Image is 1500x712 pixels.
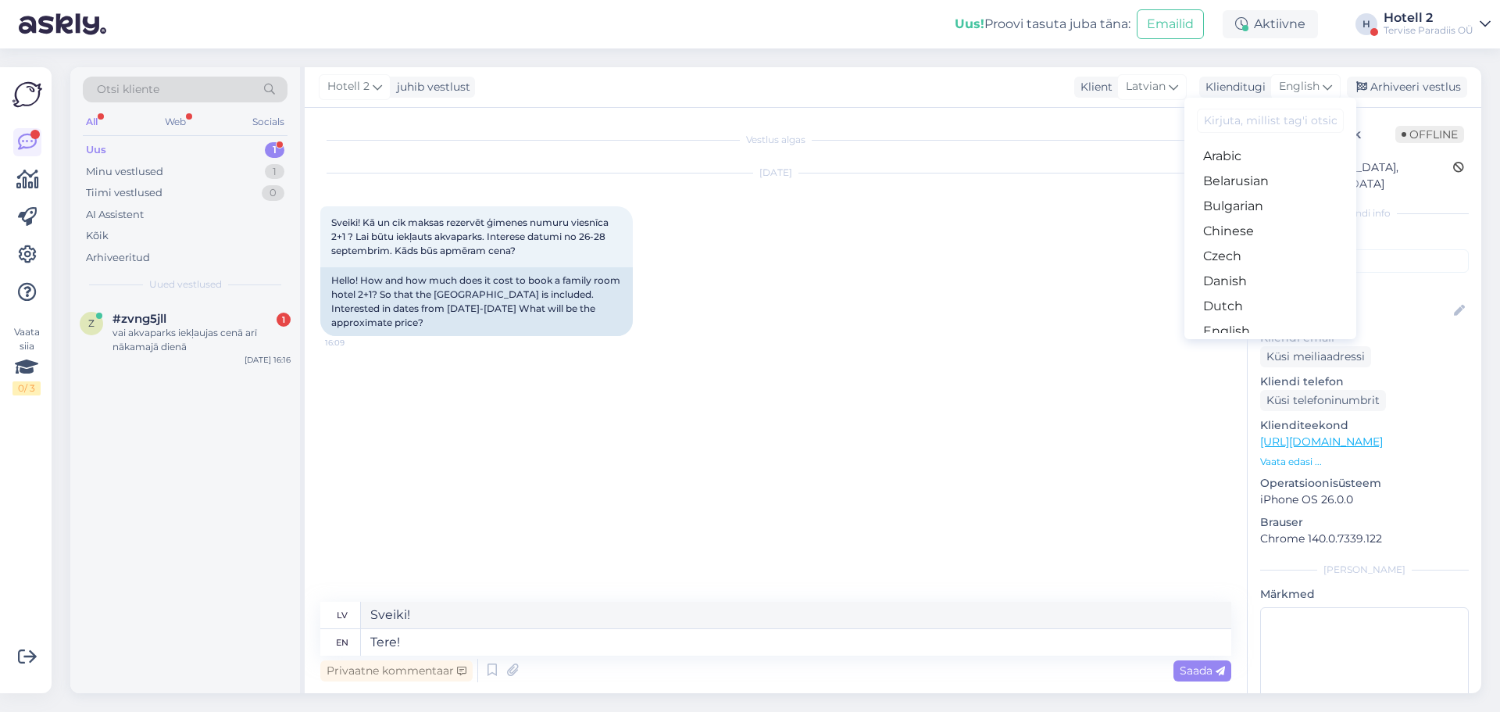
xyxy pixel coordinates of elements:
div: Hello! How and how much does it cost to book a family room hotel 2+1? So that the [GEOGRAPHIC_DAT... [320,267,633,336]
b: Uus! [955,16,984,31]
span: Hotell 2 [327,78,370,95]
img: Askly Logo [12,80,42,109]
div: Minu vestlused [86,164,163,180]
div: [DATE] 16:16 [245,354,291,366]
input: Lisa nimi [1261,302,1451,320]
p: Kliendi email [1260,330,1469,346]
a: Arabic [1184,144,1356,169]
a: Bulgarian [1184,194,1356,219]
div: Web [162,112,189,132]
div: Kliendi info [1260,206,1469,220]
div: 0 [262,185,284,201]
div: [PERSON_NAME] [1260,563,1469,577]
div: juhib vestlust [391,79,470,95]
span: Sveiki! Kā un cik maksas rezervēt ģimenes numuru viesnīca 2+1 ? Lai būtu iekļauts akvaparks. Inte... [331,216,611,256]
div: Tervise Paradiis OÜ [1384,24,1473,37]
div: Uus [86,142,106,158]
input: Kirjuta, millist tag'i otsid [1197,109,1344,133]
span: 16:09 [325,337,384,349]
span: Saada [1180,664,1225,678]
a: Belarusian [1184,169,1356,194]
a: [URL][DOMAIN_NAME] [1260,435,1383,449]
div: Hotell 2 [1384,12,1473,24]
div: Küsi telefoninumbrit [1260,390,1386,411]
p: Brauser [1260,514,1469,531]
div: lv [337,602,348,628]
a: Hotell 2Tervise Paradiis OÜ [1384,12,1491,37]
span: Offline [1395,126,1464,143]
div: Privaatne kommentaar [320,660,473,682]
div: vai akvaparks iekļaujas cenā arī nākamajā dienā [112,326,291,354]
div: Küsi meiliaadressi [1260,346,1371,367]
p: Kliendi nimi [1260,279,1469,295]
textarea: Sveiki! [361,602,1231,628]
div: Aktiivne [1223,10,1318,38]
a: Danish [1184,269,1356,294]
textarea: Tere! [361,629,1231,656]
a: Czech [1184,244,1356,269]
span: English [1279,78,1320,95]
p: Kliendi telefon [1260,374,1469,390]
span: #zvng5jll [112,312,166,326]
div: [GEOGRAPHIC_DATA], [GEOGRAPHIC_DATA] [1265,159,1453,192]
p: Chrome 140.0.7339.122 [1260,531,1469,547]
p: Operatsioonisüsteem [1260,475,1469,492]
div: Proovi tasuta juba täna: [955,15,1130,34]
div: 1 [265,164,284,180]
div: Kõik [86,228,109,244]
span: Latvian [1126,78,1166,95]
div: [DATE] [320,166,1231,180]
a: Dutch [1184,294,1356,319]
div: Vaata siia [12,325,41,395]
div: H [1355,13,1377,35]
p: Klienditeekond [1260,417,1469,434]
a: Chinese [1184,219,1356,244]
div: en [336,629,348,656]
p: Märkmed [1260,586,1469,603]
input: Lisa tag [1260,249,1469,273]
div: All [83,112,101,132]
div: Klient [1074,79,1112,95]
div: 1 [265,142,284,158]
div: Arhiveeritud [86,250,150,266]
span: Otsi kliente [97,81,159,98]
div: Klienditugi [1199,79,1266,95]
div: Socials [249,112,287,132]
span: Uued vestlused [149,277,222,292]
p: Kliendi tag'id [1260,230,1469,246]
p: iPhone OS 26.0.0 [1260,492,1469,508]
div: Arhiveeri vestlus [1347,77,1467,98]
a: English [1184,319,1356,344]
button: Emailid [1137,9,1204,39]
div: Tiimi vestlused [86,185,162,201]
div: AI Assistent [86,207,144,223]
p: Vaata edasi ... [1260,455,1469,469]
div: Vestlus algas [320,133,1231,147]
span: z [88,317,95,329]
div: 1 [277,313,291,327]
div: 0 / 3 [12,381,41,395]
